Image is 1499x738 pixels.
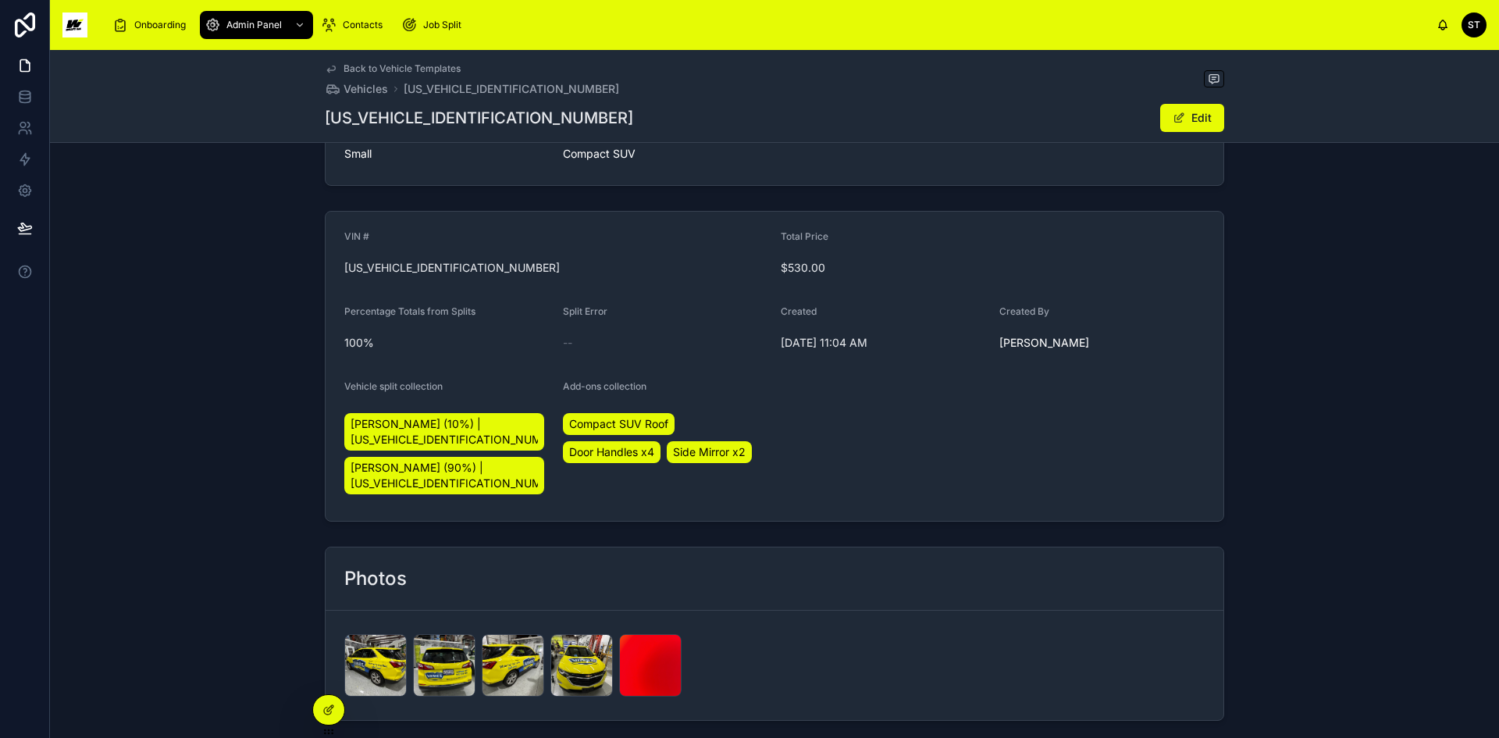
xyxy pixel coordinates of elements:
span: Vehicle split collection [344,380,443,392]
span: Contacts [343,19,383,31]
span: Door Handles x4 [569,444,654,460]
span: Vehicles [344,81,388,97]
a: Back to Vehicle Templates [325,62,461,75]
span: Compact SUV Roof [569,416,668,432]
button: Edit [1160,104,1224,132]
span: Job Split [423,19,461,31]
img: App logo [62,12,87,37]
a: Compact SUV Roof [563,413,675,435]
span: $530.00 [781,260,1205,276]
span: Add-ons collection [563,380,646,392]
span: ST [1468,19,1480,31]
span: Created By [999,305,1049,317]
a: [PERSON_NAME] (90%) | [US_VEHICLE_IDENTIFICATION_NUMBER] [344,457,544,494]
span: Created [781,305,817,317]
a: Contacts [316,11,393,39]
span: 100% [344,335,550,351]
span: [DATE] 11:04 AM [781,335,987,351]
a: Small [344,146,372,162]
a: Side Mirror x2 [667,441,752,463]
span: Side Mirror x2 [673,444,746,460]
span: Back to Vehicle Templates [344,62,461,75]
a: Job Split [397,11,472,39]
span: Percentage Totals from Splits [344,305,475,317]
span: -- [563,335,572,351]
div: scrollable content [100,8,1437,42]
span: Split Error [563,305,607,317]
span: VIN # [344,230,369,242]
span: [PERSON_NAME] (10%) | [US_VEHICLE_IDENTIFICATION_NUMBER] [351,416,538,447]
span: Onboarding [134,19,186,31]
a: Door Handles x4 [563,441,660,463]
a: Admin Panel [200,11,313,39]
h1: [US_VEHICLE_IDENTIFICATION_NUMBER] [325,107,633,129]
span: Admin Panel [226,19,282,31]
span: [PERSON_NAME] (90%) | [US_VEHICLE_IDENTIFICATION_NUMBER] [351,460,538,491]
a: Onboarding [108,11,197,39]
a: [PERSON_NAME] [999,335,1089,351]
span: Total Price [781,230,828,242]
a: Vehicles [325,81,388,97]
a: [PERSON_NAME] (10%) | [US_VEHICLE_IDENTIFICATION_NUMBER] [344,413,544,451]
span: [US_VEHICLE_IDENTIFICATION_NUMBER] [344,260,768,276]
a: [US_VEHICLE_IDENTIFICATION_NUMBER] [404,81,619,97]
a: Compact SUV [563,146,636,162]
h2: Photos [344,566,407,591]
